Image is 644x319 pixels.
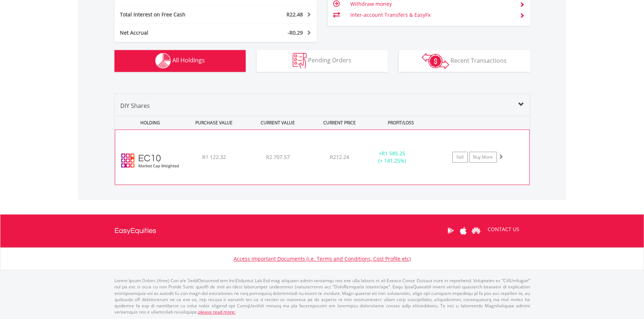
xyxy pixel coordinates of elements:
span: R1 585.25 [382,150,405,157]
div: PURCHASE VALUE [183,116,245,129]
img: pending_instructions-wht.png [293,53,307,69]
a: CONTACT US [483,219,524,240]
span: R22.48 [286,11,303,18]
a: Apple [457,219,470,242]
a: Access Important Documents (i.e. Terms and Conditions, Cost Profile etc) [234,255,411,262]
a: Huawei [470,219,483,242]
td: Inter-account Transfers & EasyFx [350,9,514,20]
img: transactions-zar-wht.png [422,53,449,69]
button: All Holdings [114,50,246,72]
a: Sell [452,152,468,163]
span: Recent Transactions [450,56,507,64]
div: PROFIT/LOSS [370,116,432,129]
img: EC10.EC.EC10.png [119,139,182,183]
span: Pending Orders [308,56,351,64]
button: Recent Transactions [399,50,530,72]
div: CURRENT PRICE [310,116,368,129]
div: + (+ 141.25%) [364,150,419,164]
a: EasyEquities [114,214,156,247]
a: please read more: [198,309,235,315]
img: holdings-wht.png [155,53,171,69]
span: R212.24 [330,153,349,160]
div: HOLDING [115,116,182,129]
span: R1 122.32 [202,153,226,160]
div: Net Accrual [114,29,233,36]
span: R2 707.57 [266,153,289,160]
a: Buy More [469,152,497,163]
p: Lorem Ipsum Dolors (Ame) Con a/e SeddOeiusmod tem InciDiduntut Lab Etd mag aliquaen admin veniamq... [114,277,530,315]
div: CURRENT VALUE [247,116,309,129]
a: Google Play [444,219,457,242]
div: Total Interest on Free Cash [114,11,233,18]
span: All Holdings [172,56,205,64]
span: DIY Shares [120,102,150,110]
span: -R0.29 [288,29,303,36]
button: Pending Orders [257,50,388,72]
